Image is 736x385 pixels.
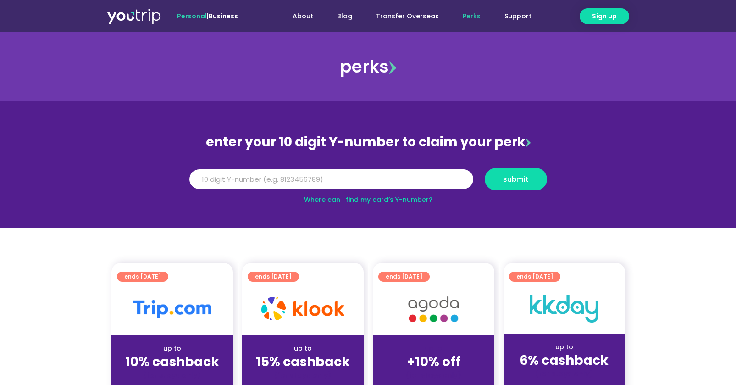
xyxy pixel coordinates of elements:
[281,8,325,25] a: About
[263,8,543,25] nav: Menu
[592,11,617,21] span: Sign up
[249,344,356,353] div: up to
[189,169,473,190] input: 10 digit Y-number (e.g. 8123456789)
[177,11,207,21] span: Personal
[493,8,543,25] a: Support
[255,272,292,282] span: ends [DATE]
[364,8,451,25] a: Transfer Overseas
[386,272,422,282] span: ends [DATE]
[425,344,442,353] span: up to
[117,272,168,282] a: ends [DATE]
[189,168,547,197] form: Y Number
[119,344,226,353] div: up to
[520,352,609,369] strong: 6% cashback
[256,353,350,371] strong: 15% cashback
[511,369,618,379] div: (for stays only)
[177,11,238,21] span: |
[485,168,547,190] button: submit
[249,370,356,380] div: (for stays only)
[185,130,552,154] div: enter your 10 digit Y-number to claim your perk
[378,272,430,282] a: ends [DATE]
[516,272,553,282] span: ends [DATE]
[380,370,487,380] div: (for stays only)
[125,353,219,371] strong: 10% cashback
[511,342,618,352] div: up to
[580,8,629,24] a: Sign up
[248,272,299,282] a: ends [DATE]
[503,176,529,183] span: submit
[451,8,493,25] a: Perks
[509,272,560,282] a: ends [DATE]
[209,11,238,21] a: Business
[119,370,226,380] div: (for stays only)
[304,195,432,204] a: Where can I find my card’s Y-number?
[124,272,161,282] span: ends [DATE]
[407,353,460,371] strong: +10% off
[325,8,364,25] a: Blog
